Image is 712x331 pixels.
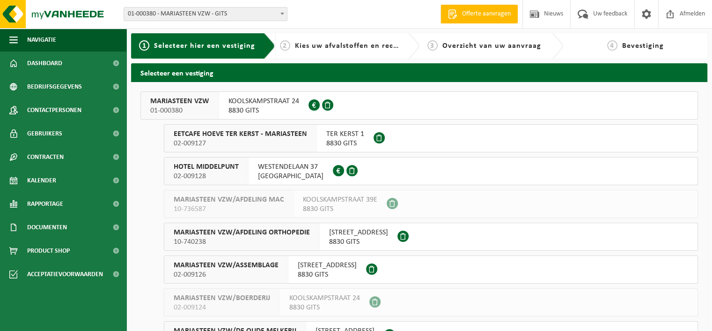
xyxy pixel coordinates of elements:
span: KOOLSKAMPSTRAAT 39E [303,195,377,204]
span: Bedrijfsgegevens [27,75,82,98]
span: 02-009124 [174,303,270,312]
span: 10-740238 [174,237,310,247]
span: KOOLSKAMPSTRAAT 24 [289,293,360,303]
span: Kies uw afvalstoffen en recipiënten [295,42,424,50]
span: [GEOGRAPHIC_DATA] [258,172,323,181]
span: 02-009126 [174,270,279,279]
span: Overzicht van uw aanvraag [442,42,541,50]
span: Product Shop [27,239,70,263]
span: MARIASTEEN VZW/BOERDERIJ [174,293,270,303]
span: 02-009128 [174,172,239,181]
span: 8830 GITS [289,303,360,312]
span: Kalender [27,169,56,192]
span: MARIASTEEN VZW/AFDELING MAC [174,195,284,204]
span: 8830 GITS [326,139,364,148]
span: 02-009127 [174,139,307,148]
span: 1 [139,40,149,51]
span: Navigatie [27,28,56,52]
span: Selecteer hier een vestiging [154,42,255,50]
button: MARIASTEEN VZW 01-000380 KOOLSKAMPSTRAAT 248830 GITS [140,91,698,120]
span: Contactpersonen [27,98,81,122]
span: Documenten [27,216,67,239]
h2: Selecteer een vestiging [131,63,707,82]
button: HOTEL MIDDELPUNT 02-009128 WESTENDELAAN 37[GEOGRAPHIC_DATA] [164,157,698,185]
span: Contracten [27,145,64,169]
span: 3 [427,40,438,51]
button: MARIASTEEN VZW/AFDELING ORTHOPEDIE 10-740238 [STREET_ADDRESS]8830 GITS [164,223,698,251]
span: 2 [280,40,290,51]
span: WESTENDELAAN 37 [258,162,323,172]
span: Acceptatievoorwaarden [27,263,103,286]
span: MARIASTEEN VZW/AFDELING ORTHOPEDIE [174,228,310,237]
a: Offerte aanvragen [440,5,518,23]
span: 01-000380 [150,106,209,115]
span: TER KERST 1 [326,129,364,139]
span: Dashboard [27,52,62,75]
span: 8830 GITS [298,270,357,279]
span: MARIASTEEN VZW [150,97,209,106]
span: Bevestiging [622,42,664,50]
span: 4 [607,40,617,51]
span: HOTEL MIDDELPUNT [174,162,239,172]
span: MARIASTEEN VZW/ASSEMBLAGE [174,261,279,270]
span: Offerte aanvragen [460,9,513,19]
span: 10-736587 [174,204,284,214]
span: 8830 GITS [228,106,299,115]
span: 8830 GITS [329,237,388,247]
button: MARIASTEEN VZW/ASSEMBLAGE 02-009126 [STREET_ADDRESS]8830 GITS [164,256,698,284]
span: EETCAFE HOEVE TER KERST - MARIASTEEN [174,129,307,139]
span: Gebruikers [27,122,62,145]
span: [STREET_ADDRESS] [298,261,357,270]
span: KOOLSKAMPSTRAAT 24 [228,97,299,106]
span: 01-000380 - MARIASTEEN VZW - GITS [124,8,287,21]
span: [STREET_ADDRESS] [329,228,388,237]
span: 8830 GITS [303,204,377,214]
button: EETCAFE HOEVE TER KERST - MARIASTEEN 02-009127 TER KERST 18830 GITS [164,124,698,152]
span: Rapportage [27,192,63,216]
